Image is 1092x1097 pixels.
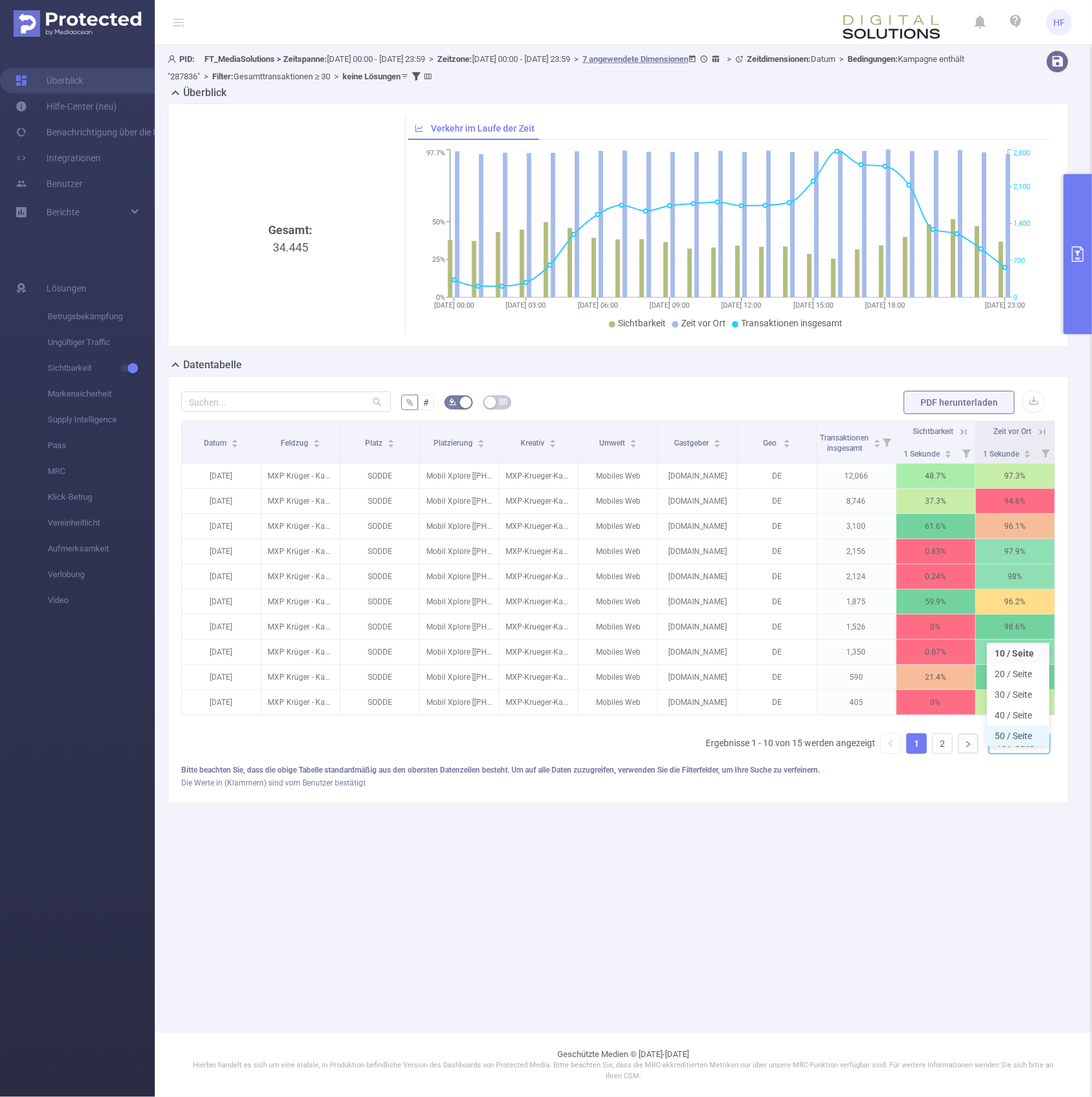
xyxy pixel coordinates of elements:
a: Integrationen [15,145,101,171]
span: Gastgeber [674,439,709,448]
font: Ungültiger Traffic [48,337,110,347]
p: [DATE] [182,464,261,488]
i: Symbol: Caret-Down [313,442,321,446]
p: Mobiles Web [579,514,657,539]
i: Symbol: Caret-Down [944,453,951,457]
b: Bedingungen: [848,54,898,64]
span: 1 Sekunde [983,450,1019,459]
font: Supply Intelligence [48,415,117,424]
li: 20 / Seite [987,664,1049,684]
p: SODDE [341,615,419,639]
tspan: 700 [1013,257,1025,265]
tspan: 2,800 [1013,150,1030,158]
p: MXP-Krueger-Kaba-Kakao-Q3-2025.zip [5541862] [499,690,578,715]
font: Klick-Betrug [48,492,92,502]
p: DE [738,564,817,589]
span: Platzierung [433,439,473,448]
span: Gesamttransaktionen ≥ 30 [212,72,330,81]
p: 1,526 [817,615,896,639]
p: Mobil Xplore [[PHONE_NUMBER]] [420,464,499,488]
div: Sort [231,437,239,445]
p: 3,100 [817,514,896,539]
p: 96.2% [976,589,1055,614]
li: Ergebnisse 1 - 10 von 15 werden angezeigt [706,733,875,754]
tspan: [DATE] 12:00 [721,301,761,310]
tspan: 0 [1013,293,1017,302]
p: DE [738,615,817,639]
p: Mobiles Web [579,539,657,564]
a: Benutzer [15,171,83,197]
p: 59.9% [897,589,975,614]
a: 2 [933,734,952,753]
p: MXP Krüger - Kaba Riegel und Tafelschokolade Markenimage Q3 2025 [287836] [261,640,340,664]
b: Zeitdimensionen: [747,54,811,64]
p: Mobil Xplore [[PHONE_NUMBER]] [420,665,499,689]
div: Sort [1024,448,1031,456]
span: > [570,54,582,64]
p: 405 [817,690,896,715]
p: [DATE] [182,539,261,564]
p: SODDE [341,665,419,689]
p: Mobiles Web [579,615,657,639]
li: 50 / Seite [987,726,1049,746]
div: Sort [944,448,952,456]
p: MXP-Krueger-Kaba-Kakao-Q3-2025.zip [5541862] [499,489,578,513]
i: Symbol: Caret-Down [874,442,881,446]
span: Lösungen [46,275,86,301]
font: MRC [48,466,65,476]
tspan: [DATE] 06:00 [578,301,618,310]
div: Sort [630,437,637,445]
span: # [423,397,429,408]
div: Die Werte in (Klammern) sind vom Benutzer bestätigt [181,777,1055,789]
p: [DOMAIN_NAME] [658,615,737,639]
p: Mobiles Web [579,640,657,664]
p: 48.7% [897,464,975,488]
p: MXP-Krueger-Kaba-Kakao-Q3-2025.zip [5541862] [499,589,578,614]
p: [DATE] [182,665,261,689]
p: Mobil Xplore [[PHONE_NUMBER]] [420,640,499,664]
i: Symbol: bg-colors [449,398,457,406]
li: 40 / Seite [987,705,1049,726]
i: Symbol: Tisch [499,398,507,406]
p: Mobil Xplore [[PHONE_NUMBER]] [420,615,499,639]
i: Symbol: rechts [964,740,972,748]
p: MXP-Krueger-Kaba-Kakao-Q3-2025.zip [5541862] [499,640,578,664]
p: [DOMAIN_NAME] [658,514,737,539]
p: MXP Krüger - Kaba Riegel und Tafelschokolade Markenimage Q3 2025 [287836] [261,539,340,564]
p: 0.24% [897,564,975,589]
p: [DATE] [182,489,261,513]
p: MXP-Krueger-Kaba-Kakao-Q3-2025.zip [5541862] [499,514,578,539]
i: Filter menu [957,442,975,463]
i: Symbol: Einfügezeichen [784,437,791,441]
p: [DOMAIN_NAME] [658,489,737,513]
p: MXP Krüger - Kaba Riegel und Tafelschokolade Markenimage Q3 2025 [287836] [261,464,340,488]
tspan: [DATE] 00:00 [434,301,474,310]
p: SODDE [341,640,419,664]
p: 0.83% [897,539,975,564]
p: 37.3% [897,489,975,513]
i: Symbol: Benutzer [168,55,179,63]
p: Mobil Xplore [[PHONE_NUMBER]] [420,514,499,539]
div: Bitte beachten Sie, dass die obige Tabelle standardmäßig aus den obersten Datenzeilen besteht. Um... [181,764,1055,776]
p: [DATE] [182,690,261,715]
tspan: [DATE] 03:00 [506,301,546,310]
p: 2,156 [817,539,896,564]
span: Transaktionen insgesamt [820,433,869,453]
tspan: 0% [436,293,445,302]
p: SODDE [341,539,419,564]
p: 98% [976,640,1055,664]
p: MXP-Krueger-Kaba-Kakao-Q3-2025.zip [5541862] [499,564,578,589]
i: Symbol: Caret-Down [550,442,557,446]
div: 34.445 [186,221,395,438]
tspan: 1,400 [1013,220,1030,228]
span: Geo [763,439,779,448]
font: Betrugsbekämpfung [48,311,123,321]
i: Symbol: Caret-Down [231,442,238,446]
p: 97.3% [976,464,1055,488]
font: Pass [48,440,66,450]
i: Symbol: Liniendiagramm [415,124,424,133]
li: 30 / Seite [987,684,1049,705]
span: Feldzug [281,439,308,448]
i: Symbol: Caret-Down [713,442,720,446]
i: Symbol: Einfügezeichen [630,437,637,441]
